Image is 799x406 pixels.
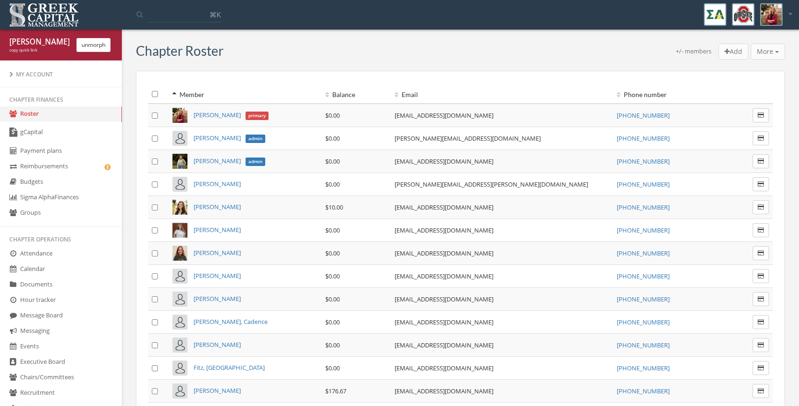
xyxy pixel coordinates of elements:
[9,37,69,47] div: [PERSON_NAME] [PERSON_NAME]
[325,249,340,257] span: $0.00
[617,272,670,280] a: [PHONE_NUMBER]
[194,134,241,142] span: [PERSON_NAME]
[136,44,224,58] h3: Chapter Roster
[325,157,340,165] span: $0.00
[246,112,269,120] span: primary
[395,249,493,257] a: [EMAIL_ADDRESS][DOMAIN_NAME]
[395,387,493,395] a: [EMAIL_ADDRESS][DOMAIN_NAME]
[325,341,340,349] span: $0.00
[617,387,670,395] a: [PHONE_NUMBER]
[617,226,670,234] a: [PHONE_NUMBER]
[325,226,340,234] span: $0.00
[391,85,613,104] th: Email
[395,295,493,303] a: [EMAIL_ADDRESS][DOMAIN_NAME]
[395,364,493,372] a: [EMAIL_ADDRESS][DOMAIN_NAME]
[194,386,241,395] a: [PERSON_NAME]
[169,85,321,104] th: Member
[617,157,670,165] a: [PHONE_NUMBER]
[617,203,670,211] a: [PHONE_NUMBER]
[194,203,241,211] a: [PERSON_NAME]
[676,47,711,60] div: +/- members
[617,111,670,120] a: [PHONE_NUMBER]
[9,47,69,53] div: copy quick link
[9,70,112,78] div: My Account
[325,318,340,326] span: $0.00
[617,364,670,372] a: [PHONE_NUMBER]
[194,248,241,257] a: [PERSON_NAME]
[617,180,670,188] a: [PHONE_NUMBER]
[617,249,670,257] a: [PHONE_NUMBER]
[194,294,241,303] a: [PERSON_NAME]
[194,157,241,165] span: [PERSON_NAME]
[617,295,670,303] a: [PHONE_NUMBER]
[194,157,265,165] a: [PERSON_NAME]admin
[321,85,391,104] th: Balance
[395,203,493,211] a: [EMAIL_ADDRESS][DOMAIN_NAME]
[617,341,670,349] a: [PHONE_NUMBER]
[194,317,268,326] a: [PERSON_NAME], Cadence
[395,272,493,280] a: [EMAIL_ADDRESS][DOMAIN_NAME]
[325,203,343,211] span: $10.00
[325,364,340,372] span: $0.00
[395,180,588,188] a: [PERSON_NAME][EMAIL_ADDRESS][PERSON_NAME][DOMAIN_NAME]
[194,134,265,142] a: [PERSON_NAME]admin
[325,134,340,143] span: $0.00
[325,180,340,188] span: $0.00
[194,180,241,188] a: [PERSON_NAME]
[76,38,111,52] button: unmorph
[246,135,265,143] span: admin
[395,226,493,234] a: [EMAIL_ADDRESS][DOMAIN_NAME]
[325,295,340,303] span: $0.00
[194,226,241,234] a: [PERSON_NAME]
[325,387,346,395] span: $176.67
[395,341,493,349] a: [EMAIL_ADDRESS][DOMAIN_NAME]
[246,158,265,166] span: admin
[613,85,717,104] th: Phone number
[395,134,541,143] a: [PERSON_NAME][EMAIL_ADDRESS][DOMAIN_NAME]
[617,134,670,143] a: [PHONE_NUMBER]
[194,363,265,372] a: Fitz, [GEOGRAPHIC_DATA]
[325,111,340,120] span: $0.00
[209,10,221,19] span: ⌘K
[194,111,268,119] a: [PERSON_NAME]primary
[194,271,241,280] a: [PERSON_NAME]
[325,272,340,280] span: $0.00
[617,318,670,326] a: [PHONE_NUMBER]
[395,318,493,326] a: [EMAIL_ADDRESS][DOMAIN_NAME]
[194,111,241,119] span: [PERSON_NAME]
[395,111,493,120] a: [EMAIL_ADDRESS][DOMAIN_NAME]
[395,157,493,165] a: [EMAIL_ADDRESS][DOMAIN_NAME]
[194,340,241,349] a: [PERSON_NAME]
